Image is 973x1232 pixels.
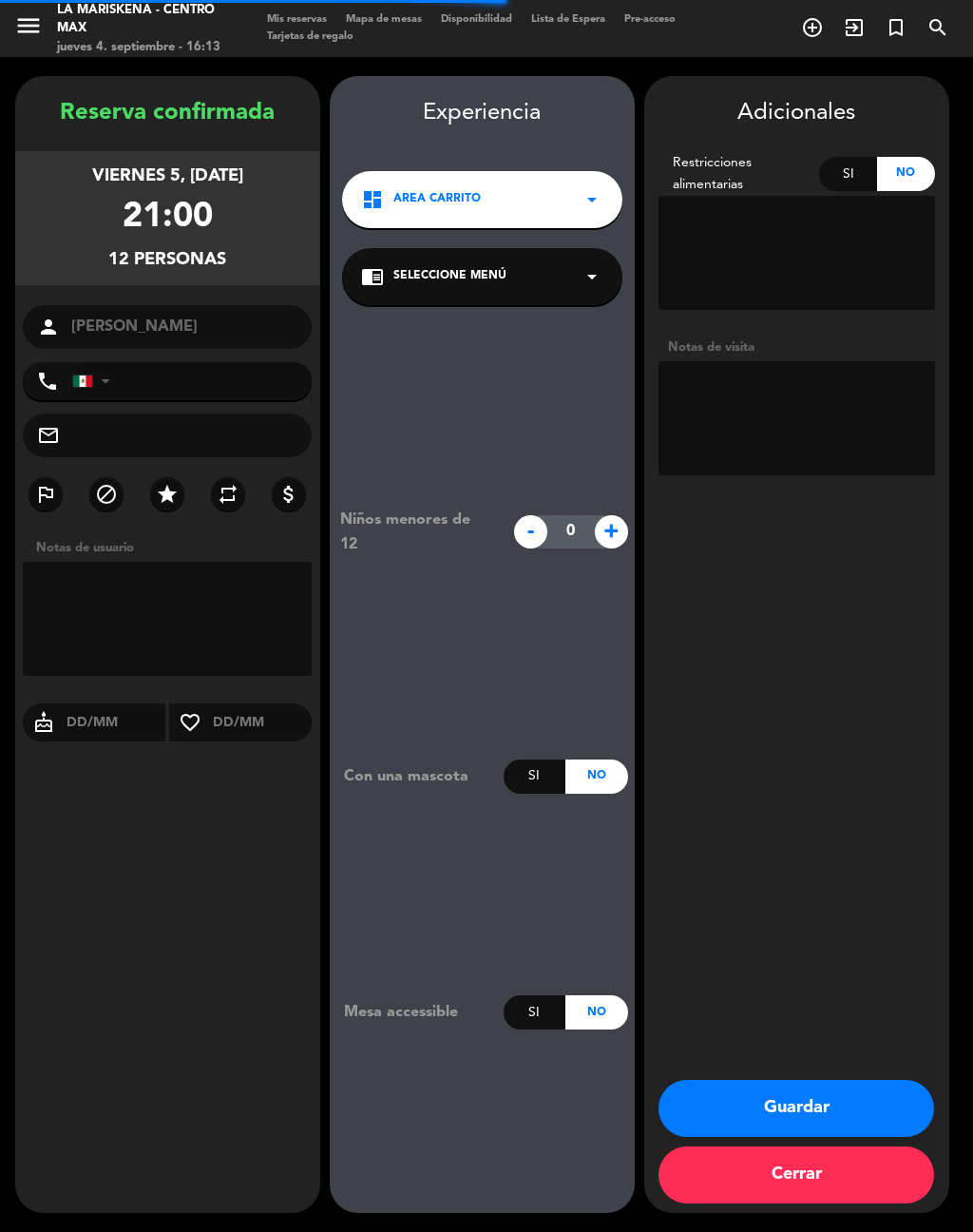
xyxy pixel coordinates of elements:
div: No [877,157,935,191]
div: No [565,760,627,794]
i: star [156,483,179,506]
div: jueves 4. septiembre - 16:13 [57,38,229,57]
div: Si [504,995,565,1030]
div: Reserva confirmada [15,95,320,132]
div: 12 personas [108,246,226,274]
div: viernes 5, [DATE] [92,163,243,190]
div: Restricciones alimentarias [658,152,820,196]
span: RESERVAR MESA [792,11,833,44]
span: Seleccione Menú [393,267,506,286]
span: Reserva especial [875,11,917,44]
div: Notas de visita [658,337,935,357]
div: Experiencia [330,95,635,132]
span: Mapa de mesas [336,14,431,25]
i: exit_to_app [843,16,866,39]
div: No [565,995,627,1030]
div: Si [819,157,877,191]
div: Si [504,760,565,794]
span: Mis reservas [258,14,336,25]
i: phone [36,370,59,393]
i: chrome_reader_mode [361,265,384,288]
i: attach_money [277,483,300,506]
span: Area Carrito [393,190,481,209]
div: 21:00 [123,190,213,246]
span: Disponibilidad [431,14,522,25]
button: Guardar [658,1080,934,1137]
i: person [37,316,60,338]
span: WALK IN [833,11,875,44]
button: Cerrar [658,1146,934,1203]
i: dashboard [361,188,384,211]
i: favorite_border [169,711,211,734]
i: arrow_drop_down [581,265,603,288]
div: Adicionales [658,95,935,132]
i: turned_in_not [885,16,907,39]
i: search [926,16,949,39]
i: outlined_flag [34,483,57,506]
div: La Mariskeña - Centro Max [57,1,229,38]
div: Mesa accessible [330,1000,504,1025]
input: DD/MM [211,711,313,735]
span: Pre-acceso [615,14,685,25]
i: cake [23,711,65,734]
div: Mexico (México): +52 [73,363,117,399]
i: arrow_drop_down [581,188,603,211]
span: Lista de Espera [522,14,615,25]
span: Tarjetas de regalo [258,31,363,42]
input: DD/MM [65,711,166,735]
div: Con una mascota [330,764,504,789]
i: block [95,483,118,506]
span: + [595,515,628,549]
i: mail_outline [37,424,60,447]
i: menu [14,11,43,40]
div: Niños menores de 12 [326,508,504,557]
span: - [514,515,547,549]
i: add_circle_outline [801,16,824,39]
div: Notas de usuario [27,538,320,558]
span: BUSCAR [917,11,959,44]
i: repeat [217,483,239,506]
button: menu [14,11,43,47]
